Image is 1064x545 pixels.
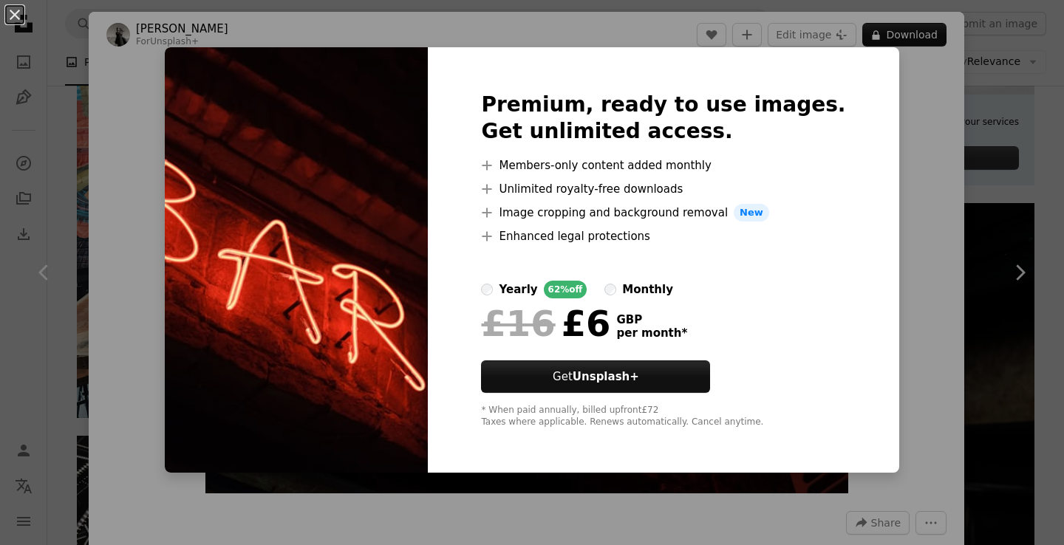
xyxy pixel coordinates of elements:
[481,92,845,145] h2: Premium, ready to use images. Get unlimited access.
[622,281,673,298] div: monthly
[734,204,769,222] span: New
[481,304,555,343] span: £16
[481,180,845,198] li: Unlimited royalty-free downloads
[481,304,610,343] div: £6
[499,281,537,298] div: yearly
[604,284,616,295] input: monthly
[481,284,493,295] input: yearly62%off
[481,157,845,174] li: Members-only content added monthly
[573,370,639,383] strong: Unsplash+
[481,360,710,393] button: GetUnsplash+
[544,281,587,298] div: 62% off
[165,47,428,473] img: premium_photo-1675884331509-f301e600e798
[616,326,687,340] span: per month *
[616,313,687,326] span: GBP
[481,227,845,245] li: Enhanced legal protections
[481,204,845,222] li: Image cropping and background removal
[481,405,845,428] div: * When paid annually, billed upfront £72 Taxes where applicable. Renews automatically. Cancel any...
